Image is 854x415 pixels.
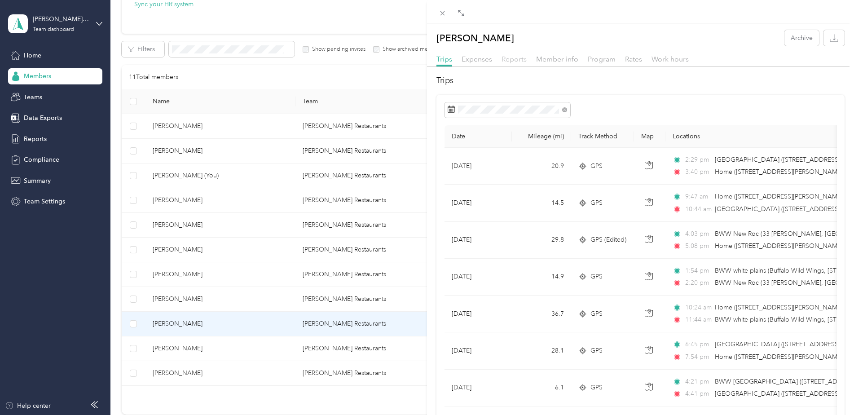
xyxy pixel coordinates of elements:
[590,272,603,282] span: GPS
[512,259,571,296] td: 14.9
[512,296,571,332] td: 36.7
[445,148,512,185] td: [DATE]
[502,55,527,63] span: Reports
[512,222,571,259] td: 29.8
[685,303,711,313] span: 10:24 am
[685,155,711,165] span: 2:29 pm
[436,75,845,87] h2: Trips
[445,185,512,221] td: [DATE]
[590,161,603,171] span: GPS
[445,296,512,332] td: [DATE]
[685,352,711,362] span: 7:54 pm
[590,235,626,245] span: GPS (Edited)
[462,55,492,63] span: Expenses
[512,148,571,185] td: 20.9
[445,222,512,259] td: [DATE]
[512,332,571,369] td: 28.1
[685,204,711,214] span: 10:44 am
[685,266,711,276] span: 1:54 pm
[685,167,711,177] span: 3:40 pm
[685,241,711,251] span: 5:08 pm
[652,55,689,63] span: Work hours
[685,377,711,387] span: 4:21 pm
[590,346,603,356] span: GPS
[590,198,603,208] span: GPS
[804,365,854,415] iframe: Everlance-gr Chat Button Frame
[685,340,711,349] span: 6:45 pm
[512,125,571,148] th: Mileage (mi)
[685,192,711,202] span: 9:47 am
[536,55,578,63] span: Member info
[512,185,571,221] td: 14.5
[436,30,514,46] p: [PERSON_NAME]
[685,229,711,239] span: 4:03 pm
[784,30,819,46] button: Archive
[445,125,512,148] th: Date
[685,278,711,288] span: 2:20 pm
[512,370,571,406] td: 6.1
[445,370,512,406] td: [DATE]
[685,389,711,399] span: 4:41 pm
[634,125,665,148] th: Map
[590,309,603,319] span: GPS
[445,259,512,296] td: [DATE]
[588,55,616,63] span: Program
[571,125,634,148] th: Track Method
[625,55,642,63] span: Rates
[685,315,711,325] span: 11:44 am
[436,55,452,63] span: Trips
[590,383,603,393] span: GPS
[445,332,512,369] td: [DATE]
